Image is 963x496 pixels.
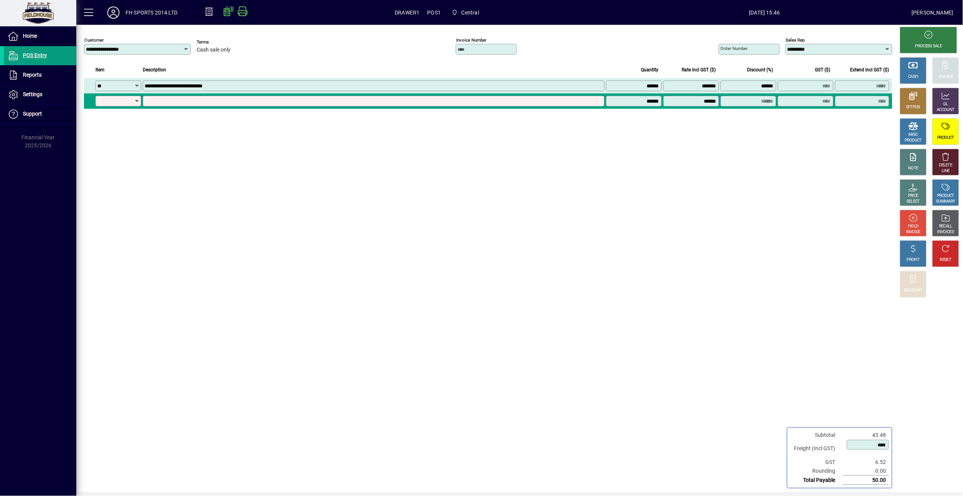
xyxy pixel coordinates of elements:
span: POS Entry [23,52,47,58]
div: RESET [940,257,952,263]
span: Item [95,66,105,74]
div: LINE [942,168,950,174]
td: 0.00 [843,467,889,476]
mat-label: Order number [721,46,748,51]
div: EFTPOS [907,105,921,110]
button: Profile [101,6,126,19]
div: MISC [909,132,918,138]
span: Central [448,6,482,19]
td: Freight (Incl GST) [790,440,843,458]
span: Home [23,33,37,39]
div: PRICE [908,193,919,199]
div: INVOICES [937,229,954,235]
span: Quantity [641,66,659,74]
div: DISCOUNT [904,288,923,293]
div: HOLD [908,224,918,229]
div: NOTE [908,166,918,171]
mat-label: Customer [84,37,104,43]
div: GL [944,101,948,107]
span: GST ($) [815,66,831,74]
td: 6.52 [843,458,889,467]
a: Home [4,27,76,46]
span: Discount (%) [747,66,773,74]
span: Central [461,6,479,19]
span: Settings [23,91,42,97]
a: Support [4,105,76,124]
div: PROCESS SALE [915,43,942,49]
div: SUMMARY [936,199,955,205]
span: [DATE] 15:46 [618,6,912,19]
div: CHARGE [939,74,953,80]
div: SELECT [907,199,920,205]
td: GST [790,458,843,467]
a: Settings [4,85,76,104]
span: Rate incl GST ($) [682,66,716,74]
div: PRODUCT [937,135,954,141]
div: FH SPORTS 2014 LTD [126,6,177,19]
td: Total Payable [790,476,843,485]
td: 50.00 [843,476,889,485]
span: Reports [23,72,42,78]
div: PRODUCT [937,193,954,199]
td: 43.48 [843,431,889,440]
div: CASH [908,74,918,80]
td: Subtotal [790,431,843,440]
div: ACCOUNT [937,107,955,113]
div: PRODUCT [905,138,922,143]
div: DELETE [939,163,952,168]
td: Rounding [790,467,843,476]
span: Terms [197,40,242,45]
div: INVOICE [906,229,920,235]
div: RECALL [939,224,953,229]
span: Cash sale only [197,47,231,53]
mat-label: Invoice number [456,37,487,43]
span: Description [143,66,166,74]
span: POS1 [427,6,441,19]
span: Support [23,111,42,117]
div: [PERSON_NAME] [912,6,953,19]
a: Reports [4,66,76,85]
span: Extend incl GST ($) [850,66,889,74]
mat-label: Sales rep [786,37,805,43]
div: PROFIT [907,257,920,263]
span: DRAWER1 [395,6,419,19]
